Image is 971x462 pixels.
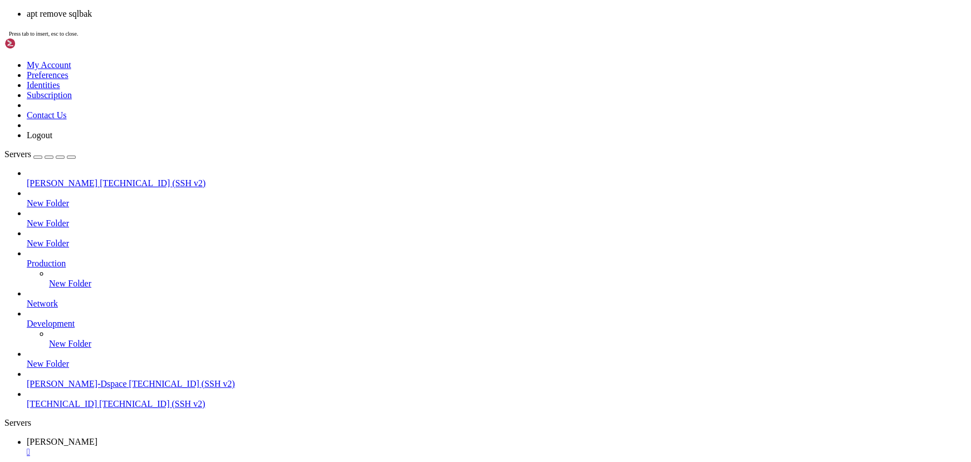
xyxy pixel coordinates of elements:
span: New Folder [27,239,69,248]
span: [TECHNICAL_ID] (SSH v2) [129,379,235,388]
a: Development [27,319,967,329]
li: apt remove sqlbak [27,9,967,19]
span: [PERSON_NAME]-Dspace [27,379,127,388]
span: Development [27,319,75,328]
x-row: Setting up libebook-contacts-1.2-3:amd64 (3.36.5-0ubuntu1) ... [4,33,826,42]
li: Production [27,249,967,289]
span: New Folder [27,218,69,228]
li: New Folder [27,349,967,369]
li: [PERSON_NAME]-Dspace [TECHNICAL_ID] (SSH v2) [27,369,967,389]
x-row: Setting up gnome-tweaks (3.34.0-2ubuntu1) ... [4,203,826,213]
x-row: Setting up network-manager-gnome (1.8.24-1ubuntu3) ... [4,184,826,194]
a: New Folder [27,359,967,369]
x-row: Processing triggers for systemd (245.4-4ubuntu3.23) ... [4,251,826,260]
li: New Folder [27,228,967,249]
span: New Folder [49,279,91,288]
x-row: gdm.service is not active, cannot reload. [4,156,826,166]
span: [TECHNICAL_ID] [27,399,97,408]
span: WARNING [125,364,156,373]
li: [PERSON_NAME] [TECHNICAL_ID] (SSH v2) [27,168,967,188]
a: New Folder [27,198,967,208]
x-row: root@vmi2077663:~# gnome-tweaks [4,317,826,327]
img: Shellngn [4,38,68,49]
x-row: Unable to init server: Could not connect: Connection refused [4,346,826,355]
x-row: Processing triggers for libc-bin (2.31-0ubuntu9.16) ... [4,232,826,241]
x-row: root@vmi2077663:~# gnome-tweaks [4,260,826,270]
li: New Folder [49,269,967,289]
span: [PERSON_NAME] [27,437,97,446]
x-row: Unable to init server: Could not connect: Connection refused [4,270,826,279]
div: (30, 39) [145,374,150,383]
a: Servers [4,149,76,159]
a: [PERSON_NAME] [TECHNICAL_ID] (SSH v2) [27,178,967,188]
li: New Folder [27,208,967,228]
a: New Folder [49,279,967,289]
a: New Folder [27,218,967,228]
x-row: Setting up libcheese-gtk25:amd64 (3.34.0-1ubuntu1) ... [4,4,826,14]
span: New Folder [27,359,69,368]
a: Logout [27,130,52,140]
x-row: Setting up gdm3 (3.36.3-0ubuntu0.20.04.4) ... [4,128,826,137]
span: WARNING [125,308,156,317]
li: Network [27,289,967,309]
x-row: Setting up evolution-data-server (3.36.5-0ubuntu1) ... [4,99,826,109]
span: Network [27,299,58,308]
x-row: Unable to init server: Could not connect: Connection refused [4,289,826,298]
a: Contact Us [27,110,67,120]
x-row: invoke-rc.d: initscript gdm3, action "reload" failed. [4,166,826,175]
x-row: Setting up libebackend-1.2-10:amd64 (3.36.5-0ubuntu1) ... [4,61,826,71]
a: Identities [27,80,60,90]
x-row: Setting up libebook-1.2-20:amd64 (3.36.5-0ubuntu1) ... [4,90,826,99]
a: Production [27,259,967,269]
x-row: Creating config file /etc/gdm3/greeter.dconf-defaults with new version [4,147,826,156]
x-row: Setting up gnome-shell-extension-prefs (3.36.9-0ubuntu0.20.04.5) ... [4,175,826,184]
span: Press tab to insert, esc to close. [9,31,78,37]
a: [PERSON_NAME]-Dspace [TECHNICAL_ID] (SSH v2) [27,379,967,389]
li: New Folder [49,329,967,349]
x-row: Setting up chrome-gnome-shell (10.1-5) ... [4,194,826,203]
x-row: Setting up libedata-cal-2.0-1:amd64 (3.36.5-0ubuntu1) ... [4,71,826,80]
a: Laxman Singh [27,437,967,457]
a: My Account [27,60,71,70]
li: Development [27,309,967,349]
span: Production [27,259,66,268]
span: [PERSON_NAME] [27,178,97,188]
x-row: Unable to init server: Could not connect: Connection refused [4,327,826,336]
a: New Folder [49,339,967,349]
x-row: (gnome-tweaks:133500): Gtk- **: : cannot open display: [4,308,826,317]
span: [TECHNICAL_ID] (SSH v2) [99,399,205,408]
x-row: Setting up libecal-2.0-1:amd64 (3.36.5-0ubuntu1) ... [4,23,826,33]
x-row: (gnome-tweaks:133539): Gtk- **: : cannot open display: [4,364,826,374]
x-row: Setting up libedataserver-1.2-24:amd64 (3.36.5-0ubuntu1) ... [4,14,826,23]
span: 12:19:30.355 [169,364,223,373]
a: Subscription [27,90,72,100]
span: New Folder [49,339,91,348]
a: Network [27,299,967,309]
x-row: Setting up gnome-tweak-tool (3.34.0-2ubuntu1) ... [4,213,826,222]
x-row: Unable to init server: Could not connect: Connection refused [4,279,826,289]
a:  [27,447,967,457]
x-row: root@vmi2077663:~# apt remove [4,374,826,383]
span: [TECHNICAL_ID] (SSH v2) [100,178,205,188]
x-row: Setting up libedata-book-1.2-26:amd64 (3.36.5-0ubuntu1) ... [4,80,826,90]
li: New Folder [27,188,967,208]
a: Preferences [27,70,68,80]
x-row: Setting up gnome-shell (3.36.9-0ubuntu0.20.04.5) ... [4,109,826,118]
x-row: Setting up ubuntu-session (3.36.0-2ubuntu1) ... [4,118,826,128]
x-row: Setting up libedataserverui-1.2-2:amd64 (3.36.5-0ubuntu1) ... [4,52,826,61]
x-row: Unable to init server: Could not connect: Connection refused [4,336,826,346]
x-row: Setting up gnome-control-center (1:3.36.5-0ubuntu4.1) ... [4,42,826,52]
a: New Folder [27,239,967,249]
li: [TECHNICAL_ID] [TECHNICAL_ID] (SSH v2) [27,389,967,409]
span: 12:19:26.125 [169,308,223,317]
div: Servers [4,418,967,428]
span: Servers [4,149,31,159]
span: New Folder [27,198,69,208]
x-row: Processing triggers for rygel (0.38.3-1ubuntu1) ... [4,222,826,232]
a: [TECHNICAL_ID] [TECHNICAL_ID] (SSH v2) [27,399,967,409]
x-row: Processing triggers for dbus (1.12.16-2ubuntu2.3) ... [4,241,826,251]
